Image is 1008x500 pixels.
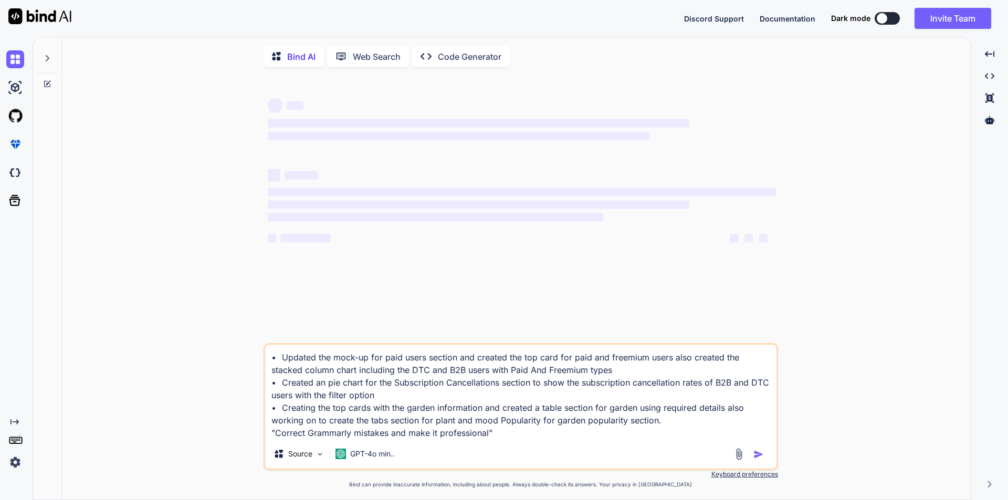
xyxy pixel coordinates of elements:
span: ‌ [744,234,753,242]
img: Bind AI [8,8,71,24]
span: ‌ [268,132,649,140]
p: Web Search [353,50,401,63]
p: Keyboard preferences [264,470,778,478]
span: ‌ [730,234,738,242]
span: ‌ [268,188,776,196]
button: Documentation [760,13,815,24]
img: Pick Models [316,450,324,459]
button: Discord Support [684,13,744,24]
span: ‌ [268,119,689,127]
p: Bind AI [287,50,316,63]
p: GPT-4o min.. [350,449,395,459]
img: GPT-4o mini [335,449,346,459]
img: githubLight [6,107,24,125]
span: ‌ [268,169,280,182]
span: Documentation [760,14,815,23]
img: attachment [733,448,745,460]
span: ‌ [759,234,768,242]
button: Invite Team [915,8,991,29]
img: chat [6,50,24,68]
img: darkCloudIdeIcon [6,164,24,182]
span: ‌ [268,200,689,209]
span: ‌ [268,98,282,113]
textarea: • Updated the mock-up for paid users section and created the top card for paid and freemium users... [265,345,776,439]
span: ‌ [287,101,303,110]
p: Code Generator [438,50,501,63]
span: Dark mode [831,13,870,24]
span: ‌ [280,234,331,242]
span: ‌ [268,213,603,221]
span: Discord Support [684,14,744,23]
img: icon [753,449,764,460]
img: ai-studio [6,79,24,97]
p: Source [288,449,312,459]
img: settings [6,453,24,471]
p: Bind can provide inaccurate information, including about people. Always double-check its answers.... [264,481,778,488]
img: premium [6,135,24,153]
span: ‌ [285,171,318,179]
span: ‌ [268,234,276,242]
